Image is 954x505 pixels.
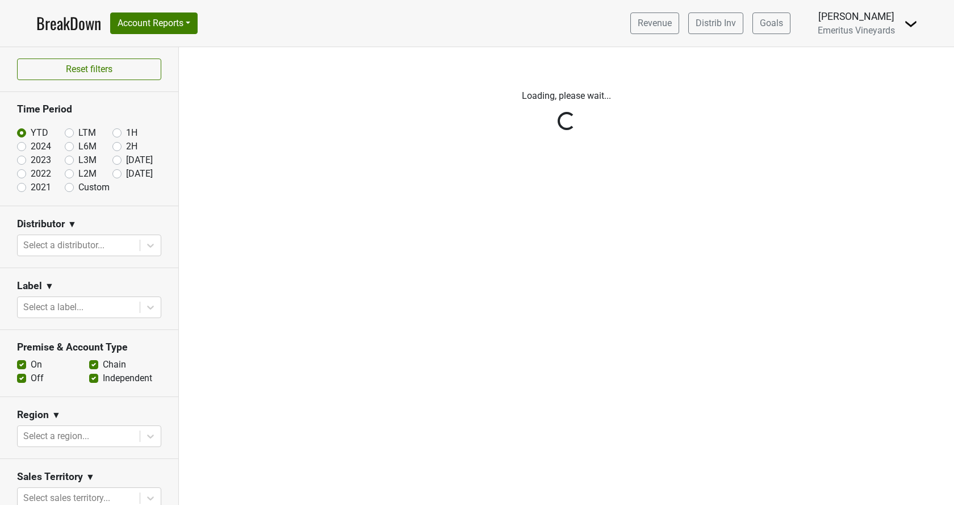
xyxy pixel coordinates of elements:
[110,12,198,34] button: Account Reports
[904,17,918,31] img: Dropdown Menu
[818,25,895,36] span: Emeritus Vineyards
[818,9,895,24] div: [PERSON_NAME]
[688,12,743,34] a: Distrib Inv
[36,11,101,35] a: BreakDown
[752,12,790,34] a: Goals
[252,89,882,103] p: Loading, please wait...
[630,12,679,34] a: Revenue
